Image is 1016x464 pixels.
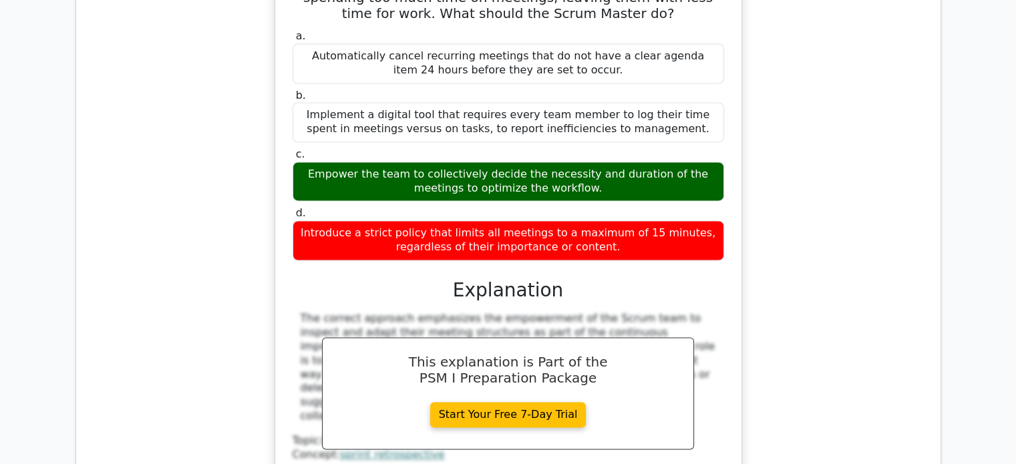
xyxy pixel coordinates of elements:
a: Start Your Free 7-Day Trial [430,402,586,427]
div: Concept: [293,448,724,462]
span: b. [296,89,306,101]
span: a. [296,29,306,42]
div: Automatically cancel recurring meetings that do not have a clear agenda item 24 hours before they... [293,43,724,83]
h3: Explanation [301,279,716,302]
span: d. [296,206,306,219]
a: sprint retrospective [340,448,445,461]
span: c. [296,148,305,160]
div: Implement a digital tool that requires every team member to log their time spent in meetings vers... [293,102,724,142]
div: Empower the team to collectively decide the necessity and duration of the meetings to optimize th... [293,162,724,202]
div: Introduce a strict policy that limits all meetings to a maximum of 15 minutes, regardless of thei... [293,220,724,260]
div: Topic: [293,434,724,448]
div: The correct approach emphasizes the empowerment of the Scrum team to inspect and adapt their meet... [301,312,716,423]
